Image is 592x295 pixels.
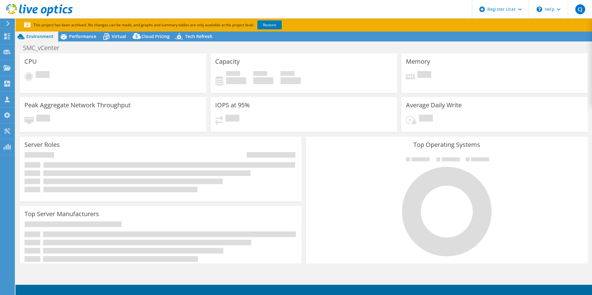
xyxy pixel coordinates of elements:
span: Used [226,71,240,77]
h3: Peak Aggregate Network Throughput [24,102,131,109]
h3: Top Server Manufacturers [24,211,99,217]
h3: CPU [24,58,37,65]
h3: Capacity [215,58,240,65]
h3: IOPS at 95% [215,102,250,109]
span: CJ [575,4,585,14]
svg: \n [537,6,542,12]
span: Virtual [112,33,126,39]
p: This project has been archived. No changes can be made, and graphs and summary tables are only av... [24,22,328,28]
h3: Top Operating Systems [311,141,583,148]
h1: SMC_vCenter [20,45,69,51]
h4: 0 GiB [281,77,301,84]
span: Pending [417,71,431,79]
a: Restore [257,20,282,29]
span: Tech Refresh [185,33,212,39]
h4: 0 GiB [226,77,246,84]
h3: Server Roles [24,141,60,148]
h3: Memory [406,58,430,65]
span: Pending [419,115,433,123]
span: Performance [69,33,96,39]
span: Pending [36,115,50,123]
span: Free [253,71,267,77]
h4: 0 GiB [253,77,273,84]
span: Total [281,71,294,77]
span: Pending [36,71,50,79]
h3: Average Daily Write [406,102,462,109]
span: Environment [26,33,54,39]
span: Pending [225,115,239,123]
span: Cloud Pricing [141,33,170,39]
